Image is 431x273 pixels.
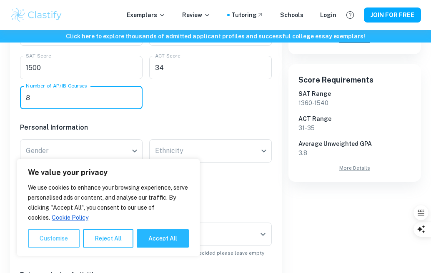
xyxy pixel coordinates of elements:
[28,168,189,178] p: We value your privacy
[298,114,411,123] h6: ACT Range
[17,159,200,256] div: We value your privacy
[298,164,411,172] a: More Details
[155,249,266,257] p: If you applied undecided please leave empty
[364,8,421,23] button: JOIN FOR FREE
[182,10,210,20] p: Review
[83,229,133,248] button: Reject All
[298,148,411,158] p: 3.8
[51,214,89,221] a: Cookie Policy
[298,123,411,133] p: 31 - 35
[320,10,336,20] a: Login
[298,89,411,98] h6: SAT Range
[155,52,180,59] label: ACT Score
[26,52,51,59] label: SAT Score
[2,32,429,41] h6: Click here to explore thousands of admitted applicant profiles and successful college essay exemp...
[10,7,63,23] img: Clastify logo
[257,228,269,240] button: Open
[26,82,87,89] label: Number of AP/IB Courses
[280,10,303,20] a: Schools
[20,123,272,133] h6: Personal Information
[231,10,263,20] a: Tutoring
[28,229,80,248] button: Customise
[28,183,189,223] p: We use cookies to enhance your browsing experience, serve personalised ads or content, and analys...
[127,10,165,20] p: Exemplars
[298,74,411,86] h6: Score Requirements
[298,98,411,108] p: 1360 - 1540
[343,8,357,22] button: Help and Feedback
[137,229,189,248] button: Accept All
[298,139,411,148] h6: Average Unweighted GPA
